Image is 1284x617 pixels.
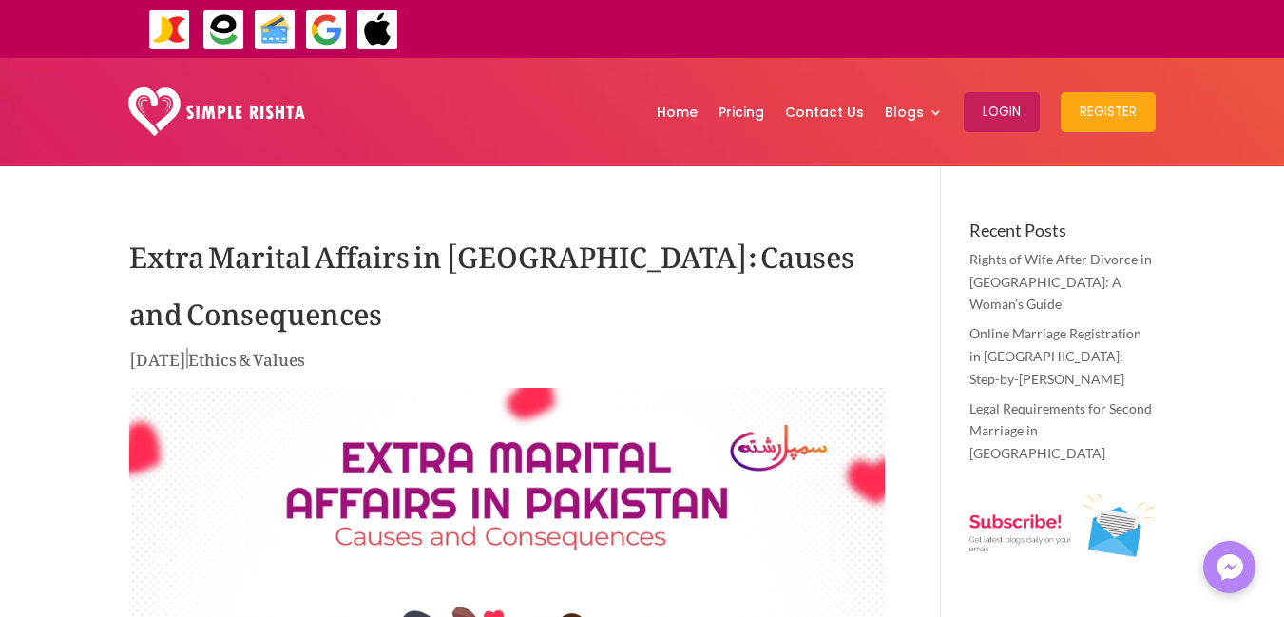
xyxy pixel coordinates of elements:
button: Login [964,92,1040,132]
a: Legal Requirements for Second Marriage in [GEOGRAPHIC_DATA] [969,400,1152,462]
a: Contact Us [785,63,864,162]
a: Blogs [885,63,943,162]
img: GooglePay-icon [305,9,348,51]
button: Register [1061,92,1156,132]
img: Messenger [1211,549,1249,587]
span: [DATE] [129,336,186,376]
a: Ethics & Values [188,336,305,376]
a: Home [657,63,698,162]
img: JazzCash-icon [148,9,191,51]
h1: Extra Marital Affairs in [GEOGRAPHIC_DATA]: Causes and Consequences [129,222,885,345]
img: EasyPaisa-icon [202,9,245,51]
img: Credit Cards [254,9,297,51]
h4: Recent Posts [969,222,1155,248]
a: Login [964,63,1040,162]
a: Rights of Wife After Divorce in [GEOGRAPHIC_DATA]: A Woman’s Guide [969,251,1152,313]
a: Online Marriage Registration in [GEOGRAPHIC_DATA]: Step-by-[PERSON_NAME] [969,325,1141,387]
img: ApplePay-icon [356,9,399,51]
p: | [129,345,885,382]
a: Pricing [719,63,764,162]
a: Register [1061,63,1156,162]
